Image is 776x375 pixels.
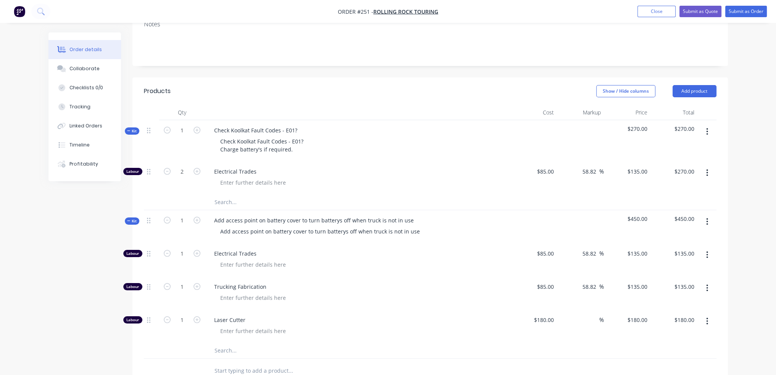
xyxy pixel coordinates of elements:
span: $270.00 [653,125,694,133]
div: Add access point on battery cover to turn batterys off when truck is not in use [208,215,420,226]
div: Labour [123,283,142,290]
a: Rolling Rock Touring [373,8,438,15]
div: Timeline [69,142,90,148]
span: Trucking Fabrication [214,283,507,291]
div: Labour [123,250,142,257]
button: Collaborate [48,59,121,78]
button: Profitability [48,155,121,174]
div: Add access point on battery cover to turn batterys off when truck is not in use [214,226,426,237]
span: % [599,249,604,258]
div: Collaborate [69,65,100,72]
button: Show / Hide columns [596,85,655,97]
div: Price [604,105,651,120]
div: Order details [69,46,102,53]
div: Qty [159,105,205,120]
div: Products [144,87,171,96]
div: Linked Orders [69,122,102,129]
button: Tracking [48,97,121,116]
span: Electrical Trades [214,249,507,258]
span: Electrical Trades [214,167,507,175]
div: Total [650,105,697,120]
span: $450.00 [653,215,694,223]
div: Labour [123,168,142,175]
div: Tracking [69,103,90,110]
input: Search... [214,195,367,210]
button: Kit [125,127,139,135]
div: Check Koolkat Fault Codes - E01? [208,125,303,136]
span: Order #251 - [338,8,373,15]
div: Markup [557,105,604,120]
span: Laser Cutter [214,316,507,324]
button: Add product [673,85,716,97]
button: Order details [48,40,121,59]
span: $450.00 [607,215,648,223]
button: Checklists 0/0 [48,78,121,97]
button: Timeline [48,135,121,155]
span: Kit [127,128,137,134]
span: Kit [127,218,137,224]
button: Close [637,6,676,17]
div: Labour [123,316,142,323]
span: % [599,282,604,291]
span: $270.00 [607,125,648,133]
div: Check Koolkat Fault Codes - E01? Charge battery's if required. [214,136,310,155]
button: Linked Orders [48,116,121,135]
div: Checklists 0/0 [69,84,103,91]
input: Search... [214,343,367,358]
div: Profitability [69,161,98,167]
img: Factory [14,6,25,17]
button: Submit as Order [725,6,767,17]
button: Submit as Quote [679,6,721,17]
span: % [599,315,604,324]
span: % [599,167,604,176]
div: Cost [510,105,557,120]
button: Kit [125,217,139,225]
div: Notes [144,21,716,28]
